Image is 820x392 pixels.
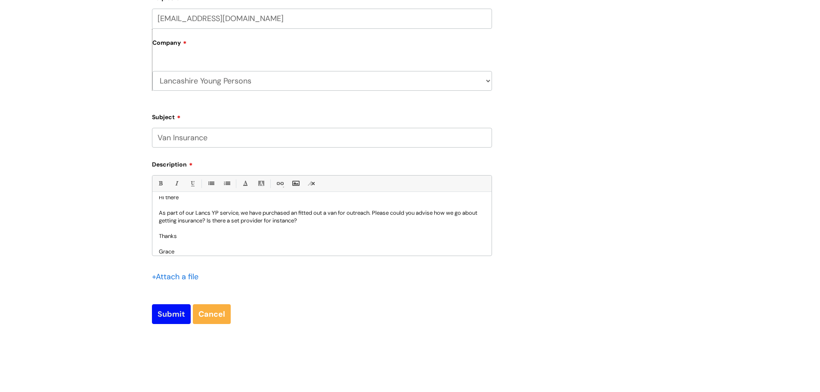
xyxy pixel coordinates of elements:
div: Attach a file [152,270,204,284]
a: Cancel [193,304,231,324]
a: • Unordered List (Ctrl-Shift-7) [205,178,216,189]
label: Company [152,36,492,56]
input: Submit [152,304,191,324]
p: Hi there [159,194,485,201]
a: Link [274,178,285,189]
input: Email [152,9,492,28]
label: Description [152,158,492,168]
label: Subject [152,111,492,121]
a: Underline(Ctrl-U) [187,178,198,189]
p: Thanks [159,232,485,240]
a: Font Color [240,178,251,189]
a: Back Color [256,178,266,189]
a: Bold (Ctrl-B) [155,178,166,189]
p: Grace [159,248,485,256]
a: Italic (Ctrl-I) [171,178,182,189]
a: 1. Ordered List (Ctrl-Shift-8) [221,178,232,189]
a: Remove formatting (Ctrl-\) [306,178,317,189]
p: As part of our Lancs YP service, we have purchased an fitted out a van for outreach. Please could... [159,209,485,225]
a: Insert Image... [290,178,301,189]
